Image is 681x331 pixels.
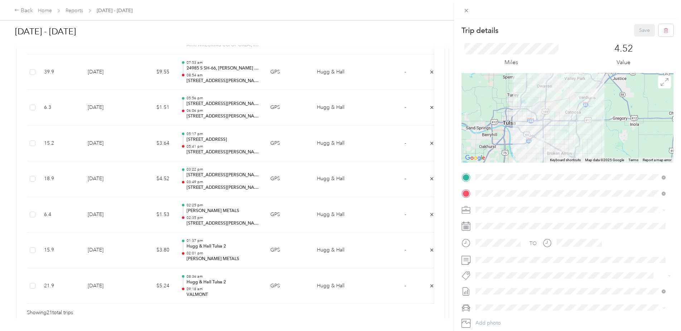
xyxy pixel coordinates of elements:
a: Open this area in Google Maps (opens a new window) [463,153,487,163]
iframe: Everlance-gr Chat Button Frame [641,291,681,331]
img: Google [463,153,487,163]
button: Keyboard shortcuts [550,158,581,163]
p: Trip details [462,25,498,35]
button: Add photo [473,318,673,328]
p: Miles [504,58,518,67]
a: Terms (opens in new tab) [628,158,638,162]
p: Value [617,58,631,67]
p: 4.52 [614,43,633,54]
div: TO [530,240,537,247]
a: Report a map error [643,158,671,162]
span: Map data ©2025 Google [585,158,624,162]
